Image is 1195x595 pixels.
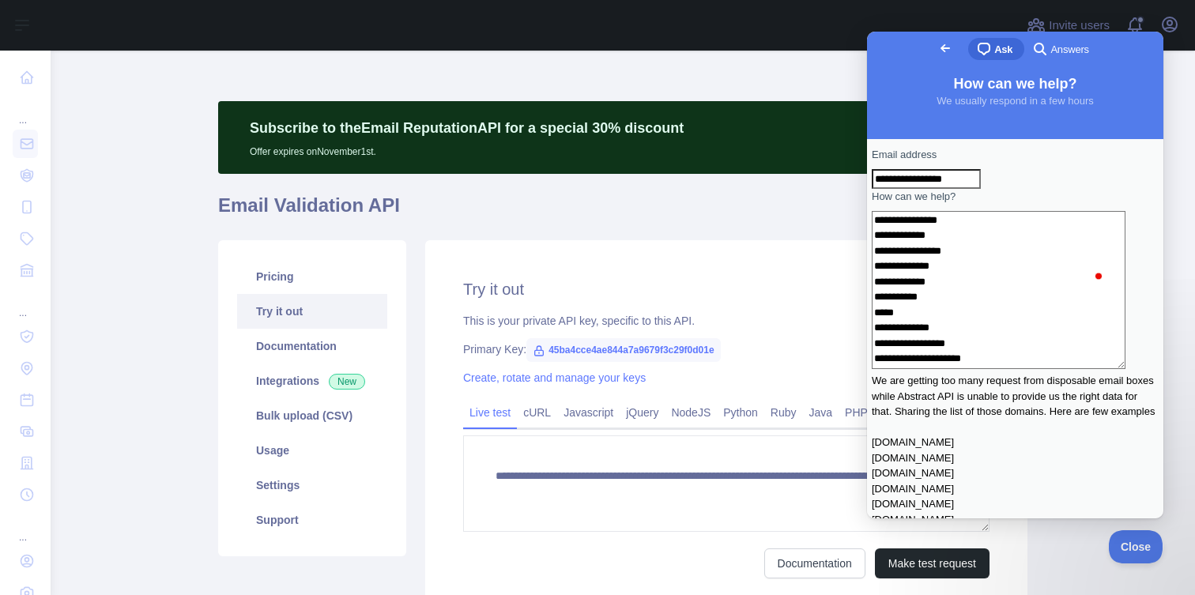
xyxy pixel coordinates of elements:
[463,313,990,329] div: This is your private API key, specific to this API.
[5,179,258,337] textarea: To enrich screen reader interactions, please activate Accessibility in Grammarly extension settings
[5,159,89,171] span: How can we help?
[237,398,387,433] a: Bulk upload (CSV)
[13,95,38,126] div: ...
[764,548,865,578] a: Documentation
[218,193,1027,231] h1: Email Validation API
[237,468,387,503] a: Settings
[250,139,684,158] p: Offer expires on November 1st.
[463,400,517,425] a: Live test
[5,117,70,129] span: Email address
[237,503,387,537] a: Support
[237,329,387,363] a: Documentation
[237,433,387,468] a: Usage
[803,400,839,425] a: Java
[557,400,620,425] a: Javascript
[1049,17,1110,35] span: Invite users
[764,400,803,425] a: Ruby
[839,400,874,425] a: PHP
[237,294,387,329] a: Try it out
[517,400,557,425] a: cURL
[526,338,721,362] span: 45ba4cce4ae844a7a9679f3c29f0d01e
[329,374,365,390] span: New
[237,259,387,294] a: Pricing
[13,512,38,544] div: ...
[463,371,646,384] a: Create, rotate and manage your keys
[620,400,665,425] a: jQuery
[463,278,990,300] h2: Try it out
[13,288,38,319] div: ...
[875,548,990,578] button: Make test request
[717,400,764,425] a: Python
[665,400,717,425] a: NodeJS
[463,341,990,357] div: Primary Key:
[237,363,387,398] a: Integrations New
[250,117,684,139] p: Subscribe to the Email Reputation API for a special 30 % discount
[1109,530,1163,563] iframe: Help Scout Beacon - Close
[867,32,1163,518] iframe: To enrich screen reader interactions, please activate Accessibility in Grammarly extension settings
[1023,13,1113,38] button: Invite users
